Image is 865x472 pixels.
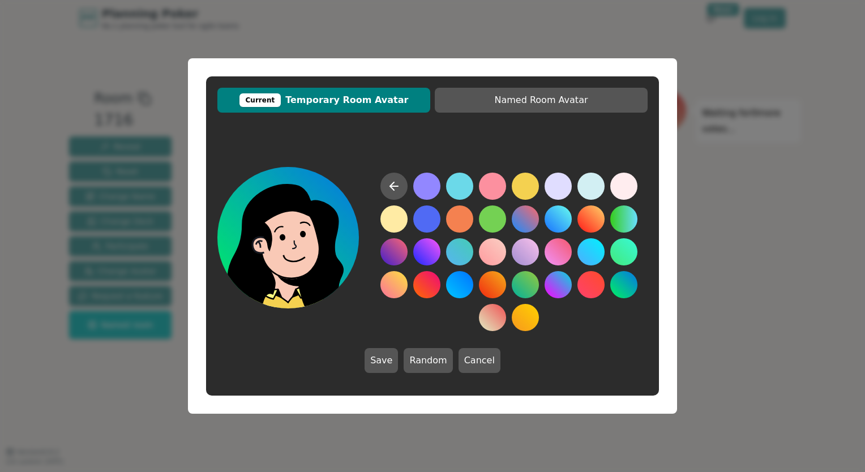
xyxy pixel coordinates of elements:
[239,93,281,107] div: Current
[435,88,648,113] button: Named Room Avatar
[223,93,425,107] span: Temporary Room Avatar
[217,88,430,113] button: CurrentTemporary Room Avatar
[440,93,642,107] span: Named Room Avatar
[459,348,500,373] button: Cancel
[404,348,452,373] button: Random
[365,348,398,373] button: Save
